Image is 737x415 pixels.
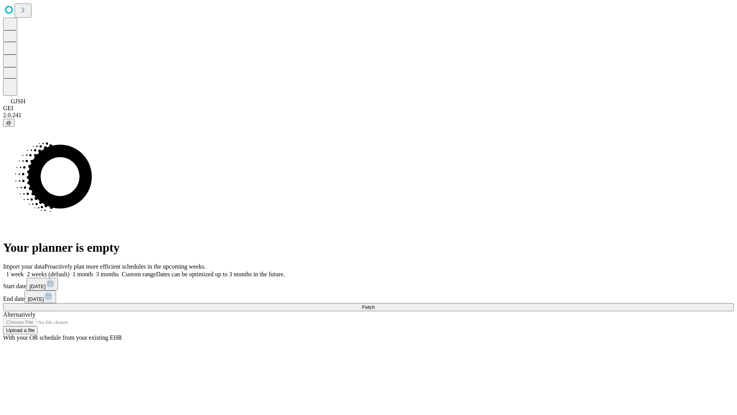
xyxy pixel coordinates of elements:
span: [DATE] [30,284,46,289]
span: Import your data [3,263,45,270]
span: GJSH [11,98,25,105]
span: 1 month [73,271,93,277]
span: Proactively plan more efficient schedules in the upcoming weeks. [45,263,206,270]
span: 3 months [96,271,119,277]
button: Fetch [3,303,734,311]
div: 2.0.241 [3,112,734,119]
span: With your OR schedule from your existing EHR [3,334,122,341]
span: [DATE] [28,296,44,302]
span: Custom range [122,271,156,277]
h1: Your planner is empty [3,241,734,255]
span: @ [6,120,12,126]
span: Dates can be optimized up to 3 months in the future. [156,271,285,277]
div: End date [3,290,734,303]
div: GEI [3,105,734,112]
span: 2 weeks (default) [27,271,69,277]
span: Fetch [362,304,375,310]
button: [DATE] [25,290,56,303]
span: 1 week [6,271,24,277]
span: Alternatively [3,311,35,318]
button: @ [3,119,15,127]
button: [DATE] [26,278,58,290]
button: Upload a file [3,326,38,334]
div: Start date [3,278,734,290]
